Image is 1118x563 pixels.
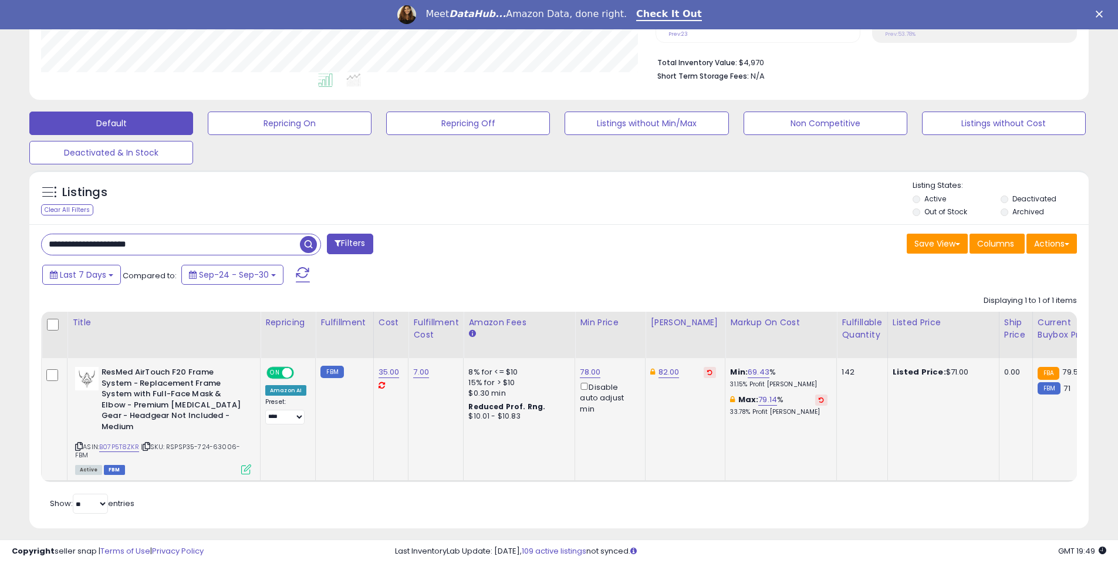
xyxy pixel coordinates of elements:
b: Max: [738,394,759,405]
div: Fulfillment Cost [413,316,458,341]
li: $4,970 [657,55,1068,69]
span: | SKU: RSPSP35-724-63006-FBM [75,442,240,460]
b: Short Term Storage Fees: [657,71,749,81]
span: ON [268,368,282,378]
div: Repricing [265,316,310,329]
button: Non Competitive [744,112,907,135]
p: Listing States: [913,180,1089,191]
span: N/A [751,70,765,82]
small: FBM [320,366,343,378]
span: OFF [292,368,311,378]
div: Amazon AI [265,385,306,396]
a: Terms of Use [100,545,150,557]
a: 69.43 [748,366,769,378]
div: Last InventoryLab Update: [DATE], not synced. [395,546,1106,557]
div: % [730,367,827,389]
small: FBM [1038,382,1060,395]
div: Close [1096,11,1107,18]
img: 31etXIHL0iL._SL40_.jpg [75,367,99,390]
div: [PERSON_NAME] [650,316,720,329]
div: $71.00 [893,367,990,377]
div: 15% for > $10 [468,377,566,388]
button: Actions [1026,234,1077,254]
span: Last 7 Days [60,269,106,281]
div: % [730,395,827,416]
span: 71 [1063,383,1070,394]
button: Repricing On [208,112,371,135]
button: Last 7 Days [42,265,121,285]
button: Columns [970,234,1025,254]
button: Deactivated & In Stock [29,141,193,164]
div: Current Buybox Price [1038,316,1098,341]
span: FBM [104,465,125,475]
div: 8% for <= $10 [468,367,566,377]
button: Repricing Off [386,112,550,135]
a: 35.00 [379,366,400,378]
div: Listed Price [893,316,994,329]
span: All listings currently available for purchase on Amazon [75,465,102,475]
div: Ship Price [1004,316,1028,341]
b: Total Inventory Value: [657,58,737,68]
div: seller snap | | [12,546,204,557]
a: Check It Out [636,8,702,21]
div: Meet Amazon Data, done right. [425,8,627,20]
b: ResMed AirTouch F20 Frame System - Replacement Frame System with Full-Face Mask & Elbow - Premium... [102,367,244,435]
div: 0.00 [1004,367,1024,377]
span: 2025-10-8 19:49 GMT [1058,545,1106,557]
b: Reduced Prof. Rng. [468,402,545,412]
small: Prev: 53.78% [885,31,916,38]
div: $0.30 min [468,388,566,399]
label: Active [924,194,946,204]
span: Show: entries [50,498,134,509]
div: Amazon Fees [468,316,570,329]
div: Cost [379,316,404,329]
img: Profile image for Georgie [397,5,416,24]
div: Disable auto adjust min [580,380,636,414]
button: Filters [327,234,373,254]
span: Columns [977,238,1014,250]
div: Fulfillment [320,316,368,329]
a: 82.00 [658,366,680,378]
div: ASIN: [75,367,251,473]
label: Archived [1012,207,1044,217]
strong: Copyright [12,545,55,557]
div: 142 [842,367,878,377]
p: 31.15% Profit [PERSON_NAME] [730,380,827,389]
i: Revert to store-level Max Markup [819,397,824,403]
div: Clear All Filters [41,204,93,215]
button: Sep-24 - Sep-30 [181,265,283,285]
div: Preset: [265,398,306,424]
i: DataHub... [449,8,506,19]
a: Privacy Policy [152,545,204,557]
span: Compared to: [123,270,177,281]
i: This overrides the store level Dynamic Max Price for this listing [650,368,655,376]
small: Amazon Fees. [468,329,475,339]
button: Listings without Cost [922,112,1086,135]
div: $10.01 - $10.83 [468,412,566,422]
small: Prev: 23 [668,31,688,38]
button: Listings without Min/Max [565,112,728,135]
span: 79.5 [1062,366,1078,377]
a: B07P5T8ZKR [99,442,139,452]
small: FBA [1038,367,1059,380]
b: Listed Price: [893,366,946,377]
a: 109 active listings [522,545,586,557]
label: Deactivated [1012,194,1056,204]
a: 7.00 [413,366,429,378]
a: 79.14 [758,394,777,406]
div: Min Price [580,316,640,329]
button: Save View [907,234,968,254]
h5: Listings [62,184,107,201]
i: This overrides the store level max markup for this listing [730,396,735,403]
div: Fulfillable Quantity [842,316,882,341]
div: Title [72,316,255,329]
button: Default [29,112,193,135]
b: Min: [730,366,748,377]
div: Markup on Cost [730,316,832,329]
div: Displaying 1 to 1 of 1 items [984,295,1077,306]
span: Sep-24 - Sep-30 [199,269,269,281]
th: The percentage added to the cost of goods (COGS) that forms the calculator for Min & Max prices. [725,312,837,358]
p: 33.78% Profit [PERSON_NAME] [730,408,827,416]
i: Revert to store-level Dynamic Max Price [707,369,712,375]
label: Out of Stock [924,207,967,217]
